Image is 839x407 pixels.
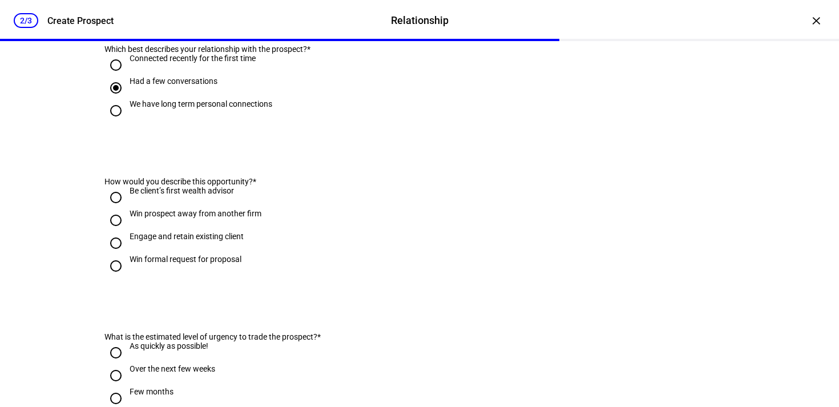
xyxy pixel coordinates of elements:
[130,186,234,195] div: Be client’s first wealth advisor
[104,332,317,341] span: What is the estimated level of urgency to trade the prospect?
[47,15,114,26] div: Create Prospect
[130,232,244,241] div: Engage and retain existing client
[130,54,256,63] div: Connected recently for the first time
[104,177,253,186] span: How would you describe this opportunity?
[130,76,217,86] div: Had a few conversations
[130,387,174,396] div: Few months
[130,99,272,108] div: We have long term personal connections
[391,13,449,28] div: Relationship
[130,364,215,373] div: Over the next few weeks
[104,45,307,54] span: Which best describes your relationship with the prospect?
[807,11,825,30] div: ×
[130,341,208,350] div: As quickly as possible!
[130,255,241,264] div: Win formal request for proposal
[14,13,38,28] div: 2/3
[130,209,261,218] div: Win prospect away from another firm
